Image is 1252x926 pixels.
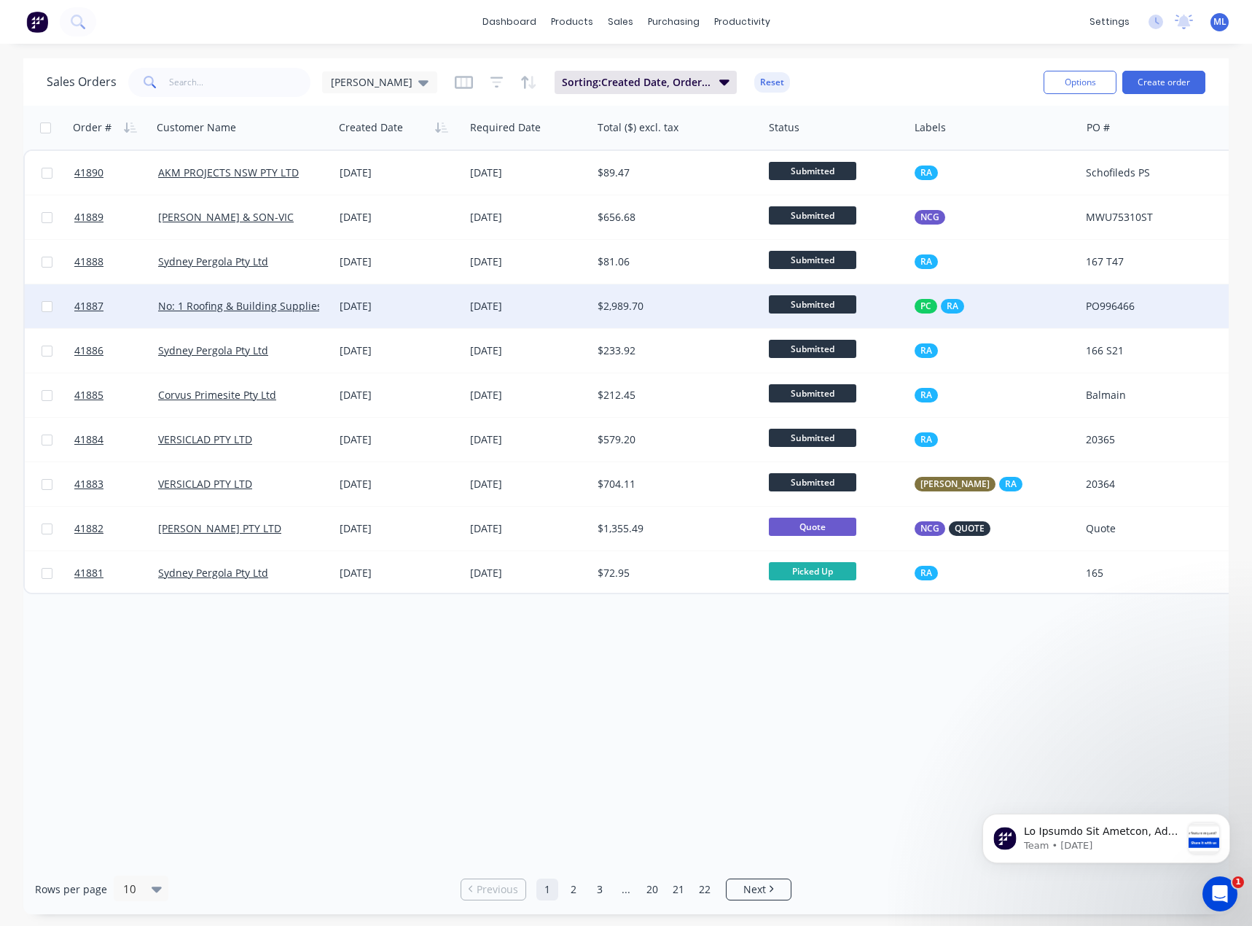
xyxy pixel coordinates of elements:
div: $704.11 [598,477,749,491]
span: Submitted [769,251,856,269]
span: Submitted [769,429,856,447]
span: RA [920,388,932,402]
span: QUOTE [955,521,985,536]
button: PCRA [915,299,964,314]
a: 41885 [74,373,158,417]
span: Next [743,882,766,897]
span: Submitted [769,162,856,180]
button: RA [915,166,938,180]
span: 41884 [74,432,103,447]
a: Page 2 [563,879,584,900]
a: 41884 [74,418,158,462]
span: [PERSON_NAME] [920,477,990,491]
iframe: Intercom live chat [1202,876,1237,911]
span: RA [947,299,958,314]
span: ML [1213,15,1226,28]
a: Page 20 [641,879,663,900]
a: Corvus Primesite Pty Ltd [158,388,276,402]
div: [DATE] [340,566,458,580]
div: $233.92 [598,343,749,358]
a: 41888 [74,240,158,284]
div: purchasing [641,11,707,33]
div: $2,989.70 [598,299,749,314]
div: $81.06 [598,254,749,269]
span: Submitted [769,295,856,314]
div: $72.95 [598,566,749,580]
div: PO996466 [1086,299,1225,314]
button: RA [915,432,938,447]
a: 41890 [74,151,158,195]
button: [PERSON_NAME]RA [915,477,1022,491]
div: 167 T47 [1086,254,1225,269]
span: Sorting: Created Date, Order # [562,75,711,90]
span: RA [920,566,932,580]
div: Created Date [339,120,403,135]
div: [DATE] [470,299,586,314]
span: Picked Up [769,562,856,580]
div: PO # [1087,120,1110,135]
div: $212.45 [598,388,749,402]
div: [DATE] [470,343,586,358]
div: products [544,11,600,33]
div: [DATE] [470,210,586,225]
a: No: 1 Roofing & Building Supplies [158,299,322,313]
a: AKM PROJECTS NSW PTY LTD [158,166,299,179]
span: Submitted [769,206,856,225]
div: [DATE] [470,166,586,180]
div: $579.20 [598,432,749,447]
span: 41886 [74,343,103,358]
div: [DATE] [340,343,458,358]
button: RA [915,566,938,580]
a: Page 3 [589,879,611,900]
span: NCG [920,521,939,536]
a: Sydney Pergola Pty Ltd [158,254,268,268]
div: 20365 [1086,432,1225,447]
span: 41890 [74,166,103,180]
span: RA [920,166,932,180]
span: 41881 [74,566,103,580]
h1: Sales Orders [47,75,117,89]
button: NCGQUOTE [915,521,990,536]
span: Rows per page [35,882,107,897]
div: Required Date [470,120,541,135]
div: [DATE] [340,166,458,180]
div: [DATE] [340,477,458,491]
a: Page 1 is your current page [536,879,558,900]
a: 41882 [74,507,158,550]
span: [PERSON_NAME] [331,74,412,90]
div: sales [600,11,641,33]
span: 41883 [74,477,103,491]
span: NCG [920,210,939,225]
span: 41888 [74,254,103,269]
a: dashboard [475,11,544,33]
div: [DATE] [340,388,458,402]
span: Previous [477,882,518,897]
span: 41889 [74,210,103,225]
a: Page 22 [694,879,716,900]
a: 41887 [74,284,158,328]
img: Factory [26,11,48,33]
span: 41882 [74,521,103,536]
div: $656.68 [598,210,749,225]
button: Options [1044,71,1116,94]
div: 166 S21 [1086,343,1225,358]
a: VERSICLAD PTY LTD [158,432,252,446]
div: [DATE] [340,254,458,269]
div: Quote [1086,521,1225,536]
input: Search... [169,68,311,97]
div: [DATE] [470,432,586,447]
button: NCG [915,210,945,225]
button: Reset [754,72,790,93]
div: Schofileds PS [1086,166,1225,180]
div: Labels [915,120,946,135]
div: Balmain [1086,388,1225,402]
a: Next page [727,882,791,897]
button: Sorting:Created Date, Order # [555,71,737,94]
div: $1,355.49 [598,521,749,536]
a: [PERSON_NAME] & SON-VIC [158,210,294,224]
a: Sydney Pergola Pty Ltd [158,343,268,357]
button: RA [915,388,938,402]
a: Previous page [461,882,525,897]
